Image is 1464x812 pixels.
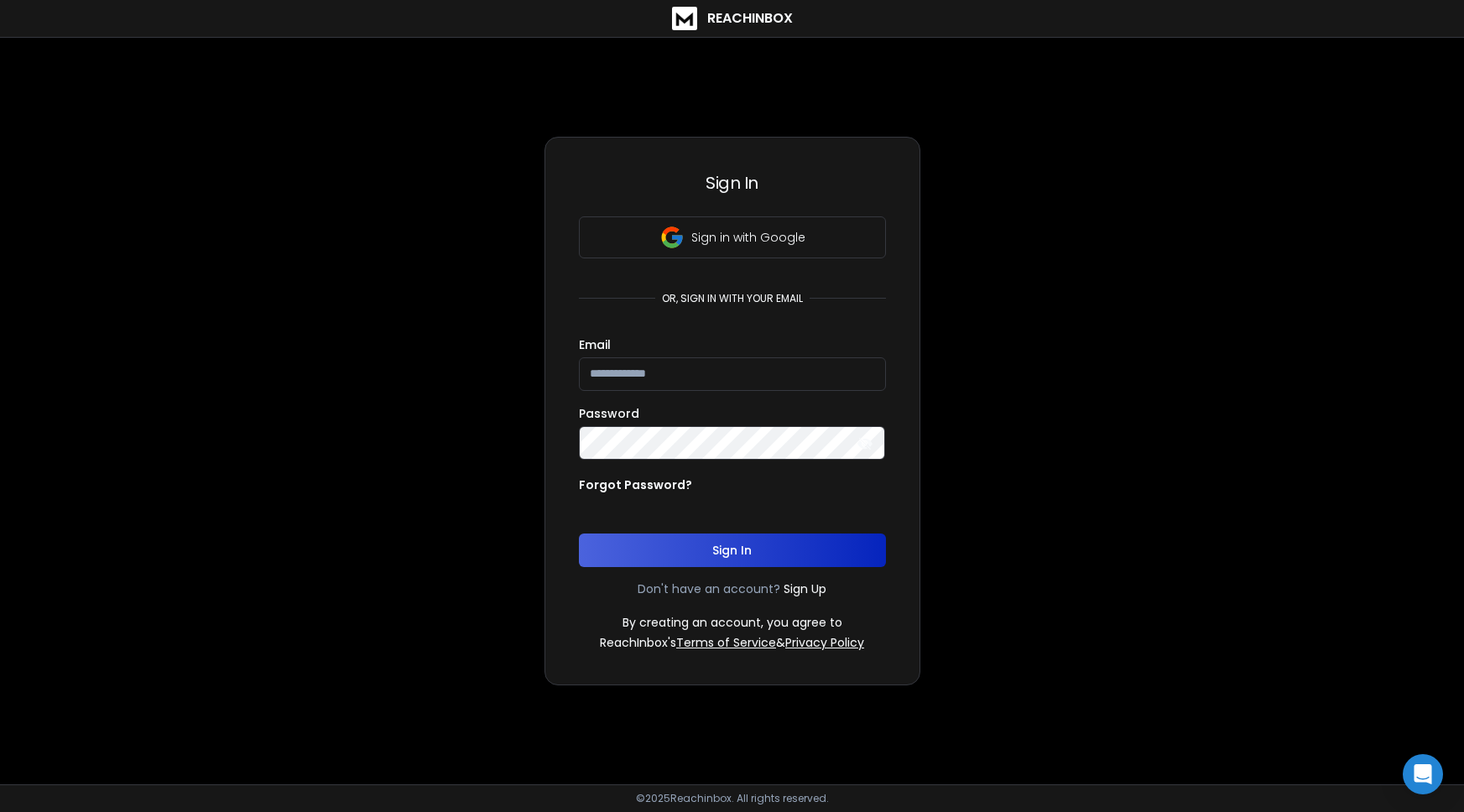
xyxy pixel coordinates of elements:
[785,634,864,651] a: Privacy Policy
[579,216,886,258] button: Sign in with Google
[579,339,611,351] label: Email
[707,8,793,29] h1: ReachInbox
[672,7,697,30] img: logo
[691,229,805,246] p: Sign in with Google
[600,634,864,651] p: ReachInbox's &
[636,792,829,805] p: © 2025 Reachinbox. All rights reserved.
[1403,754,1443,794] div: Open Intercom Messenger
[579,408,639,419] label: Password
[676,634,776,651] a: Terms of Service
[638,580,780,597] p: Don't have an account?
[623,614,842,631] p: By creating an account, you agree to
[655,292,810,305] p: or, sign in with your email
[672,7,793,30] a: ReachInbox
[579,171,886,195] h3: Sign In
[579,534,886,567] button: Sign In
[579,476,692,493] p: Forgot Password?
[784,580,826,597] a: Sign Up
